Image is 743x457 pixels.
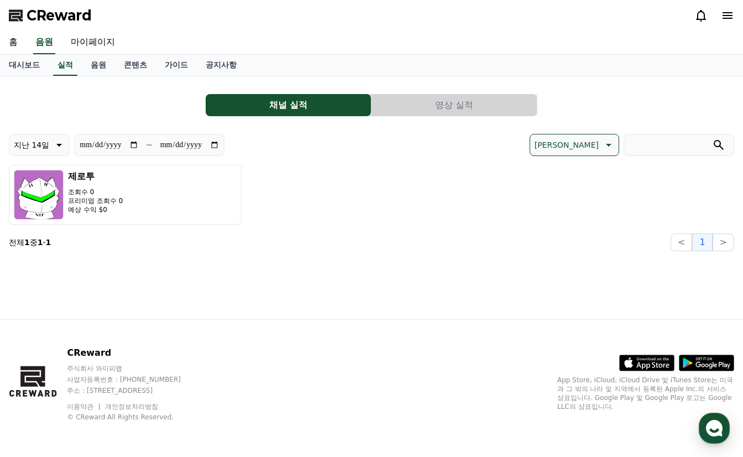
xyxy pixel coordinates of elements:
span: 설정 [171,367,184,376]
span: CReward [27,7,92,24]
button: 제로투 조회수 0 프리미엄 조회수 0 예상 수익 $0 [9,165,242,225]
a: 마이페이지 [62,31,124,54]
b: 채널톡 [95,221,113,228]
span: 이용중 [95,221,132,228]
div: 안녕하세요 크리워드입니다. [41,127,180,138]
p: 주소 : [STREET_ADDRESS] [67,386,202,395]
span: 홈 [35,367,41,376]
button: 영상 실적 [371,94,537,116]
div: CReward [41,117,202,127]
a: 가이드 [156,55,197,76]
span: 대화 [101,368,114,377]
p: ~ [145,138,153,152]
p: 예상 수익 $0 [68,205,123,214]
strong: 1 [46,238,51,247]
span: 내일 오전 8:30부터 운영해요 [70,194,159,202]
button: [PERSON_NAME] [530,134,619,156]
strong: 1 [38,238,43,247]
a: 공지사항 [197,55,245,76]
button: 1 [692,233,712,251]
a: 홈 [3,351,73,378]
button: > [713,233,734,251]
a: 문의하기 [15,163,200,189]
span: 문의하기 [85,170,118,181]
a: 콘텐츠 [115,55,156,76]
p: 지난 14일 [14,137,49,153]
a: 채널 실적 [206,94,371,116]
p: [PERSON_NAME] [535,137,599,153]
button: 채널 실적 [206,94,371,116]
a: 음원 [33,31,55,54]
h1: CReward [13,83,78,101]
a: 대화 [73,351,143,378]
p: © CReward All Rights Reserved. [67,413,202,422]
a: 실적 [53,55,77,76]
a: 음원 [82,55,115,76]
a: CReward안녕하세요 크리워드입니다.문의사항을 남겨주세요 :) [13,113,202,156]
p: 조회수 0 [68,188,123,196]
p: 전체 중 - [9,237,51,248]
p: CReward [67,346,202,360]
p: App Store, iCloud, iCloud Drive 및 iTunes Store는 미국과 그 밖의 나라 및 지역에서 등록된 Apple Inc.의 서비스 상표입니다. Goo... [557,376,734,411]
a: 개인정보처리방침 [105,403,158,411]
a: 채널톡이용중 [84,220,132,229]
p: 사업자등록번호 : [PHONE_NUMBER] [67,375,202,384]
a: 이용약관 [67,403,102,411]
p: 주식회사 와이피랩 [67,364,202,373]
a: CReward [9,7,92,24]
button: 지난 14일 [9,134,70,156]
img: 제로투 [14,170,64,220]
h3: 제로투 [68,170,123,183]
button: 운영시간 보기 [140,87,202,101]
strong: 1 [24,238,30,247]
div: 문의사항을 남겨주세요 :) [41,138,180,149]
span: 운영시간 보기 [145,89,190,99]
a: 설정 [143,351,212,378]
p: 프리미엄 조회수 0 [68,196,123,205]
button: < [671,233,692,251]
